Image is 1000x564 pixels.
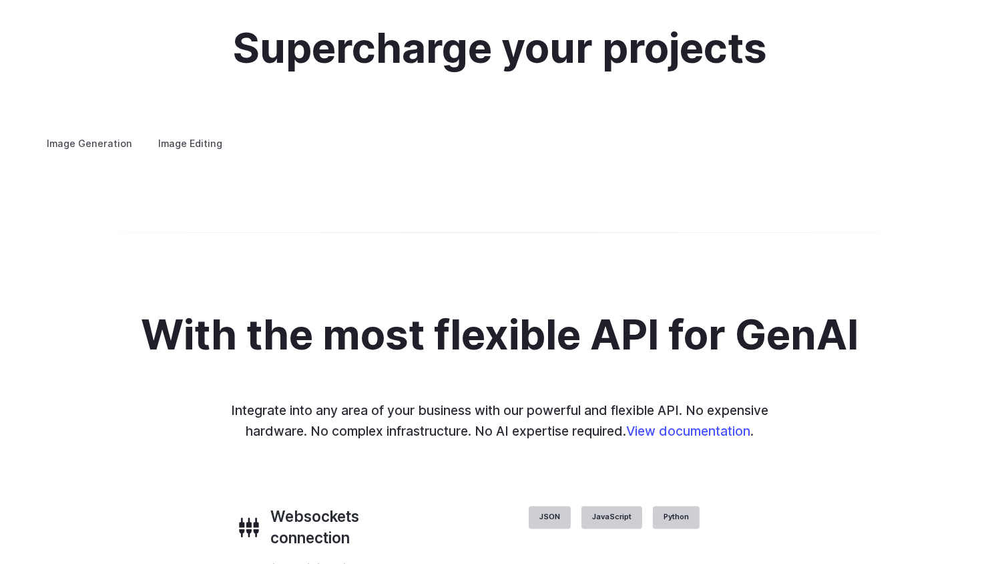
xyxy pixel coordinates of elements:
[627,424,751,440] a: View documentation
[529,507,571,529] label: JSON
[270,507,435,549] h3: Websockets connection
[222,401,778,442] p: Integrate into any area of your business with our powerful and flexible API. No expensive hardwar...
[581,507,642,529] label: JavaScript
[35,132,144,155] label: Image Generation
[147,132,234,155] label: Image Editing
[233,25,768,71] h2: Supercharge your projects
[142,313,859,358] h2: With the most flexible API for GenAI
[653,507,700,529] label: Python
